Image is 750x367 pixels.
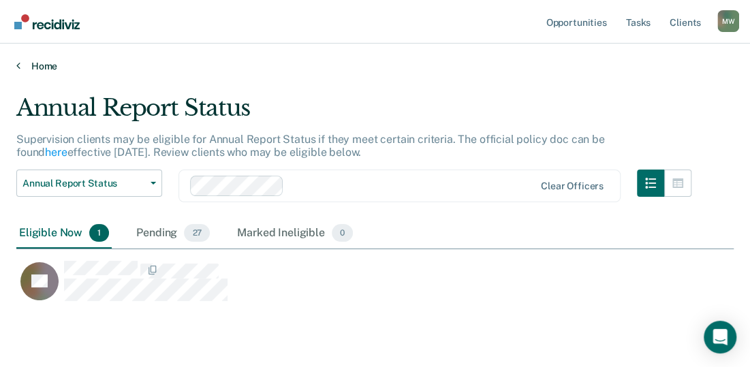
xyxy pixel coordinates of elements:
div: M W [717,10,739,32]
span: 27 [184,224,210,242]
div: Clear officers [541,180,604,192]
div: Marked Ineligible0 [234,219,356,249]
span: 1 [89,224,109,242]
div: Pending27 [134,219,213,249]
span: Annual Report Status [22,178,145,189]
button: Profile dropdown button [717,10,739,32]
div: CaseloadOpportunityCell-06385763 [16,260,644,315]
p: Supervision clients may be eligible for Annual Report Status if they meet certain criteria. The o... [16,133,604,159]
div: Eligible Now1 [16,219,112,249]
span: 0 [332,224,353,242]
a: here [45,146,67,159]
button: Annual Report Status [16,170,162,197]
img: Recidiviz [14,14,80,29]
div: Annual Report Status [16,94,691,133]
div: Open Intercom Messenger [704,321,736,353]
a: Home [16,60,734,72]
